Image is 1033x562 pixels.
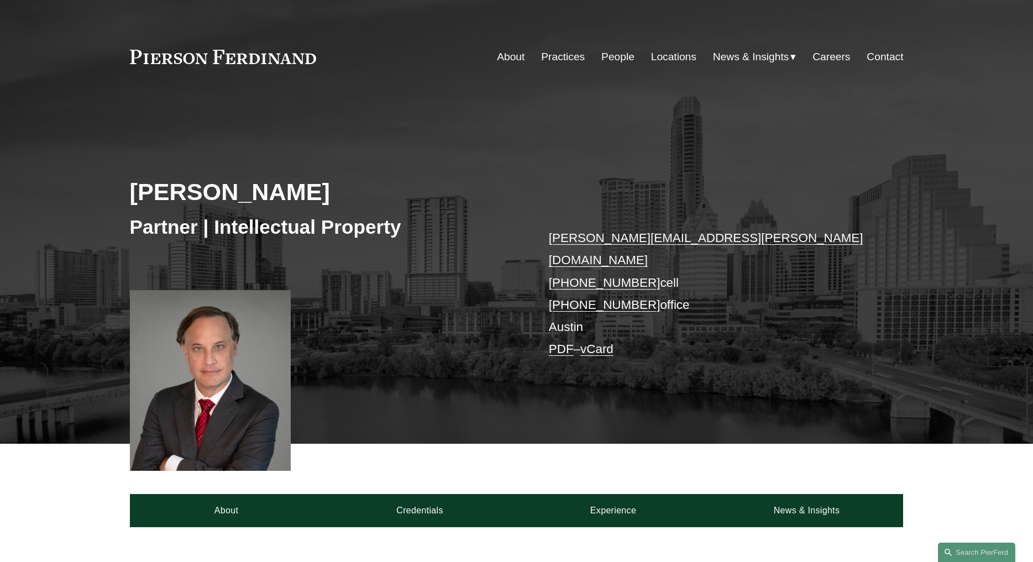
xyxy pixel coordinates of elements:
a: News & Insights [710,494,903,527]
h2: [PERSON_NAME] [130,177,517,206]
a: [PHONE_NUMBER] [549,298,660,312]
a: Search this site [938,543,1015,562]
p: cell office Austin – [549,227,871,361]
a: [PHONE_NUMBER] [549,276,660,290]
a: Practices [541,46,585,67]
a: folder dropdown [713,46,796,67]
a: vCard [580,342,613,356]
a: About [130,494,323,527]
a: Contact [867,46,903,67]
a: Careers [812,46,850,67]
a: About [497,46,525,67]
a: Credentials [323,494,517,527]
a: [PERSON_NAME][EMAIL_ADDRESS][PERSON_NAME][DOMAIN_NAME] [549,231,863,267]
a: PDF [549,342,574,356]
h3: Partner | Intellectual Property [130,215,517,239]
a: Experience [517,494,710,527]
span: News & Insights [713,48,789,67]
a: Locations [651,46,696,67]
a: People [601,46,635,67]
